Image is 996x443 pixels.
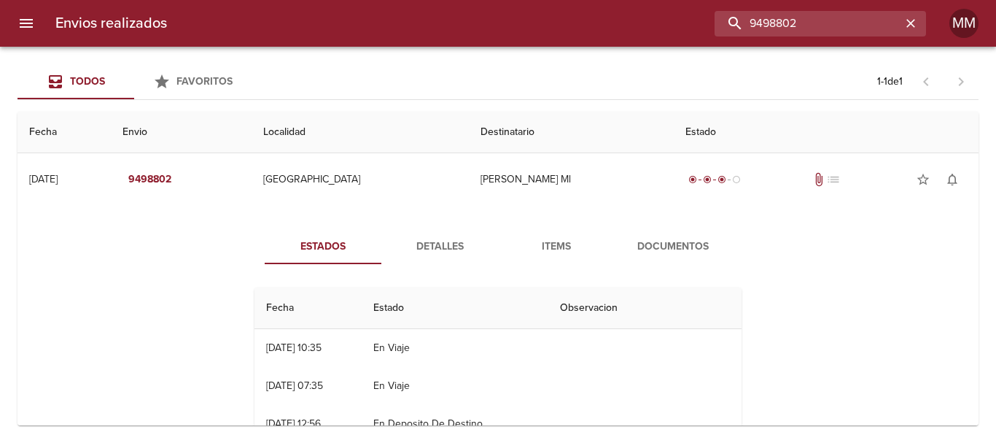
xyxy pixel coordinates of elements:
[938,165,967,194] button: Activar notificaciones
[826,172,841,187] span: No tiene pedido asociado
[949,9,979,38] div: Abrir información de usuario
[715,11,901,36] input: buscar
[362,288,548,329] th: Estado
[623,238,723,256] span: Documentos
[128,171,171,189] em: 9498802
[176,75,233,88] span: Favoritos
[122,166,177,193] button: 9498802
[266,342,322,354] div: [DATE] 10:35
[362,367,548,405] td: En Viaje
[949,9,979,38] div: MM
[909,74,944,88] span: Pagina anterior
[469,153,674,206] td: [PERSON_NAME] Ml
[254,288,362,329] th: Fecha
[266,380,323,392] div: [DATE] 07:35
[507,238,606,256] span: Items
[362,405,548,443] td: En Deposito De Destino
[717,175,726,184] span: radio_button_checked
[111,112,252,153] th: Envio
[685,172,744,187] div: En viaje
[469,112,674,153] th: Destinatario
[548,288,742,329] th: Observacion
[252,112,470,153] th: Localidad
[688,175,697,184] span: radio_button_checked
[674,112,979,153] th: Estado
[17,64,251,99] div: Tabs Envios
[732,175,741,184] span: radio_button_unchecked
[877,74,903,89] p: 1 - 1 de 1
[916,172,930,187] span: star_border
[362,329,548,367] td: En Viaje
[55,12,167,35] h6: Envios realizados
[390,238,489,256] span: Detalles
[266,417,321,430] div: [DATE] 12:56
[265,229,731,264] div: Tabs detalle de guia
[812,172,826,187] span: Tiene documentos adjuntos
[17,112,111,153] th: Fecha
[945,172,960,187] span: notifications_none
[70,75,105,88] span: Todos
[9,6,44,41] button: menu
[273,238,373,256] span: Estados
[252,153,470,206] td: [GEOGRAPHIC_DATA]
[29,173,58,185] div: [DATE]
[703,175,712,184] span: radio_button_checked
[944,64,979,99] span: Pagina siguiente
[909,165,938,194] button: Agregar a favoritos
